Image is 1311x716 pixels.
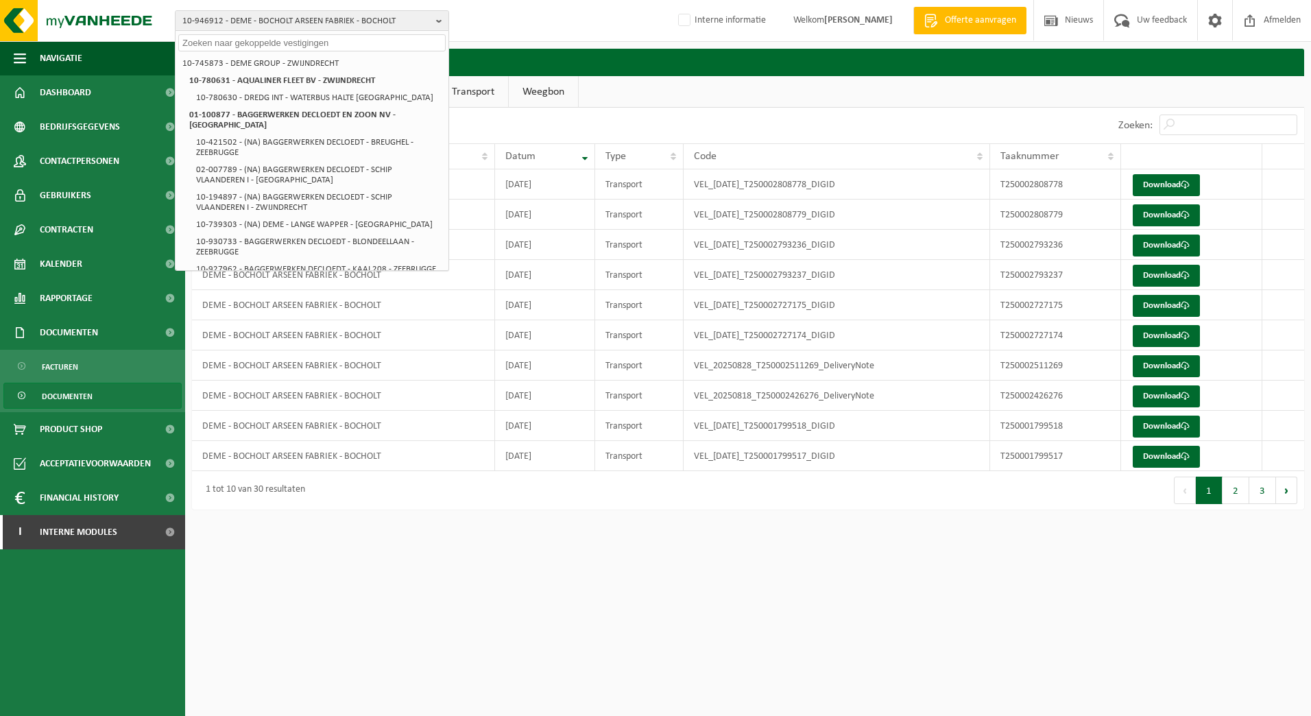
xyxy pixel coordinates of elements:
[990,381,1121,411] td: T250002426276
[192,290,495,320] td: DEME - BOCHOLT ARSEEN FABRIEK - BOCHOLT
[595,260,684,290] td: Transport
[40,41,82,75] span: Navigatie
[684,169,990,200] td: VEL_[DATE]_T250002808778_DIGID
[595,230,684,260] td: Transport
[40,281,93,315] span: Rapportage
[1223,477,1249,504] button: 2
[684,350,990,381] td: VEL_20250828_T250002511269_DeliveryNote
[495,200,595,230] td: [DATE]
[182,11,431,32] span: 10-946912 - DEME - BOCHOLT ARSEEN FABRIEK - BOCHOLT
[824,15,893,25] strong: [PERSON_NAME]
[192,89,446,106] li: 10-780630 - DREDG INT - WATERBUS HALTE [GEOGRAPHIC_DATA]
[1133,385,1200,407] a: Download
[175,10,449,31] button: 10-946912 - DEME - BOCHOLT ARSEEN FABRIEK - BOCHOLT
[192,320,495,350] td: DEME - BOCHOLT ARSEEN FABRIEK - BOCHOLT
[509,76,578,108] a: Weegbon
[595,290,684,320] td: Transport
[42,354,78,380] span: Facturen
[192,161,446,189] li: 02-007789 - (NA) BAGGERWERKEN DECLOEDT - SCHIP VLAANDEREN I - [GEOGRAPHIC_DATA]
[990,350,1121,381] td: T250002511269
[990,320,1121,350] td: T250002727174
[595,200,684,230] td: Transport
[495,290,595,320] td: [DATE]
[40,481,119,515] span: Financial History
[495,381,595,411] td: [DATE]
[675,10,766,31] label: Interne informatie
[495,350,595,381] td: [DATE]
[192,216,446,233] li: 10-739303 - (NA) DEME - LANGE WAPPER - [GEOGRAPHIC_DATA]
[990,260,1121,290] td: T250002793237
[40,110,120,144] span: Bedrijfsgegevens
[505,151,536,162] span: Datum
[1133,204,1200,226] a: Download
[1133,174,1200,196] a: Download
[40,213,93,247] span: Contracten
[595,320,684,350] td: Transport
[605,151,626,162] span: Type
[14,515,26,549] span: I
[1133,265,1200,287] a: Download
[192,441,495,471] td: DEME - BOCHOLT ARSEEN FABRIEK - BOCHOLT
[1133,325,1200,347] a: Download
[199,478,305,503] div: 1 tot 10 van 30 resultaten
[192,381,495,411] td: DEME - BOCHOLT ARSEEN FABRIEK - BOCHOLT
[990,290,1121,320] td: T250002727175
[192,411,495,441] td: DEME - BOCHOLT ARSEEN FABRIEK - BOCHOLT
[1174,477,1196,504] button: Previous
[192,260,495,290] td: DEME - BOCHOLT ARSEEN FABRIEK - BOCHOLT
[192,189,446,216] li: 10-194897 - (NA) BAGGERWERKEN DECLOEDT - SCHIP VLAANDEREN I - ZWIJNDRECHT
[684,260,990,290] td: VEL_[DATE]_T250002793237_DIGID
[684,381,990,411] td: VEL_20250818_T250002426276_DeliveryNote
[1196,477,1223,504] button: 1
[495,441,595,471] td: [DATE]
[1118,120,1153,131] label: Zoeken:
[684,290,990,320] td: VEL_[DATE]_T250002727175_DIGID
[1133,446,1200,468] a: Download
[189,110,396,130] strong: 01-100877 - BAGGERWERKEN DECLOEDT EN ZOON NV - [GEOGRAPHIC_DATA]
[684,200,990,230] td: VEL_[DATE]_T250002808779_DIGID
[941,14,1020,27] span: Offerte aanvragen
[595,411,684,441] td: Transport
[595,169,684,200] td: Transport
[990,169,1121,200] td: T250002808778
[40,515,117,549] span: Interne modules
[990,411,1121,441] td: T250001799518
[990,441,1121,471] td: T250001799517
[694,151,717,162] span: Code
[595,441,684,471] td: Transport
[913,7,1026,34] a: Offerte aanvragen
[40,75,91,110] span: Dashboard
[495,411,595,441] td: [DATE]
[1276,477,1297,504] button: Next
[192,134,446,161] li: 10-421502 - (NA) BAGGERWERKEN DECLOEDT - BREUGHEL - ZEEBRUGGE
[684,441,990,471] td: VEL_[DATE]_T250001799517_DIGID
[178,55,446,72] li: 10-745873 - DEME GROUP - ZWIJNDRECHT
[595,381,684,411] td: Transport
[189,76,375,85] strong: 10-780631 - AQUALINER FLEET BV - ZWIJNDRECHT
[1133,355,1200,377] a: Download
[1000,151,1059,162] span: Taaknummer
[40,144,119,178] span: Contactpersonen
[192,233,446,261] li: 10-930733 - BAGGERWERKEN DECLOEDT - BLONDEELLAAN - ZEEBRUGGE
[192,261,446,278] li: 10-927962 - BAGGERWERKEN DECLOEDT - KAAI 208 - ZEEBRUGGE
[684,411,990,441] td: VEL_[DATE]_T250001799518_DIGID
[40,412,102,446] span: Product Shop
[40,446,151,481] span: Acceptatievoorwaarden
[1133,416,1200,438] a: Download
[438,76,508,108] a: Transport
[990,230,1121,260] td: T250002793236
[40,247,82,281] span: Kalender
[42,383,93,409] span: Documenten
[178,34,446,51] input: Zoeken naar gekoppelde vestigingen
[40,178,91,213] span: Gebruikers
[3,353,182,379] a: Facturen
[495,320,595,350] td: [DATE]
[495,230,595,260] td: [DATE]
[192,49,1304,75] h2: Documenten
[1249,477,1276,504] button: 3
[1133,235,1200,256] a: Download
[192,350,495,381] td: DEME - BOCHOLT ARSEEN FABRIEK - BOCHOLT
[3,383,182,409] a: Documenten
[684,320,990,350] td: VEL_[DATE]_T250002727174_DIGID
[684,230,990,260] td: VEL_[DATE]_T250002793236_DIGID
